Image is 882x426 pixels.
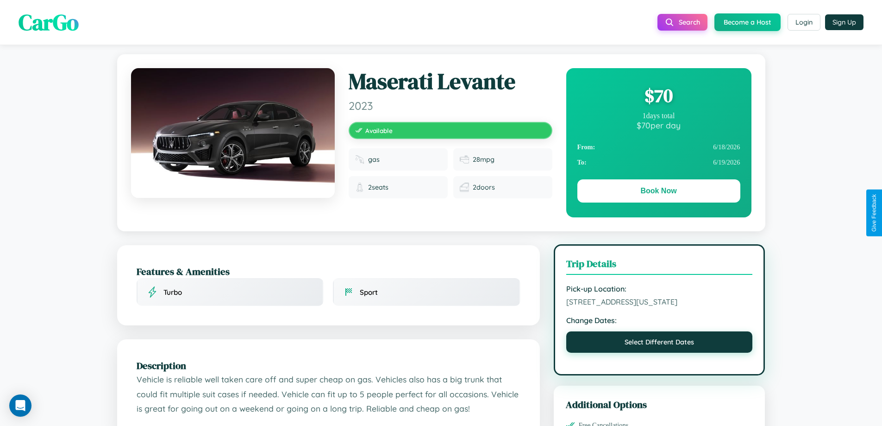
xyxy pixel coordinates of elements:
div: $ 70 [577,83,740,108]
strong: To: [577,159,587,166]
h3: Additional Options [566,398,753,411]
span: gas [368,155,380,164]
img: Seats [355,183,364,192]
span: Available [365,127,393,134]
strong: Change Dates: [566,316,753,325]
span: Turbo [163,288,182,297]
button: Book Now [577,179,740,203]
span: 2023 [349,99,552,113]
span: CarGo [19,7,79,38]
span: 28 mpg [473,155,494,164]
div: Give Feedback [871,194,877,232]
div: 6 / 18 / 2026 [577,140,740,155]
span: 2 doors [473,183,495,191]
button: Sign Up [825,14,863,30]
h2: Description [137,359,520,372]
div: Open Intercom Messenger [9,394,31,417]
img: Doors [460,183,469,192]
button: Search [657,14,707,31]
span: Search [679,18,700,26]
h2: Features & Amenities [137,265,520,278]
button: Select Different Dates [566,331,753,353]
strong: Pick-up Location: [566,284,753,293]
h3: Trip Details [566,257,753,275]
span: Sport [360,288,378,297]
button: Become a Host [714,13,781,31]
strong: From: [577,143,595,151]
div: $ 70 per day [577,120,740,130]
button: Login [788,14,820,31]
h1: Maserati Levante [349,68,552,95]
div: 1 days total [577,112,740,120]
img: Fuel type [355,155,364,164]
span: 2 seats [368,183,388,191]
p: Vehicle is reliable well taken care off and super cheap on gas. Vehicles also has a big trunk tha... [137,372,520,416]
img: Maserati Levante 2023 [131,68,335,198]
div: 6 / 19 / 2026 [577,155,740,170]
img: Fuel efficiency [460,155,469,164]
span: [STREET_ADDRESS][US_STATE] [566,297,753,306]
